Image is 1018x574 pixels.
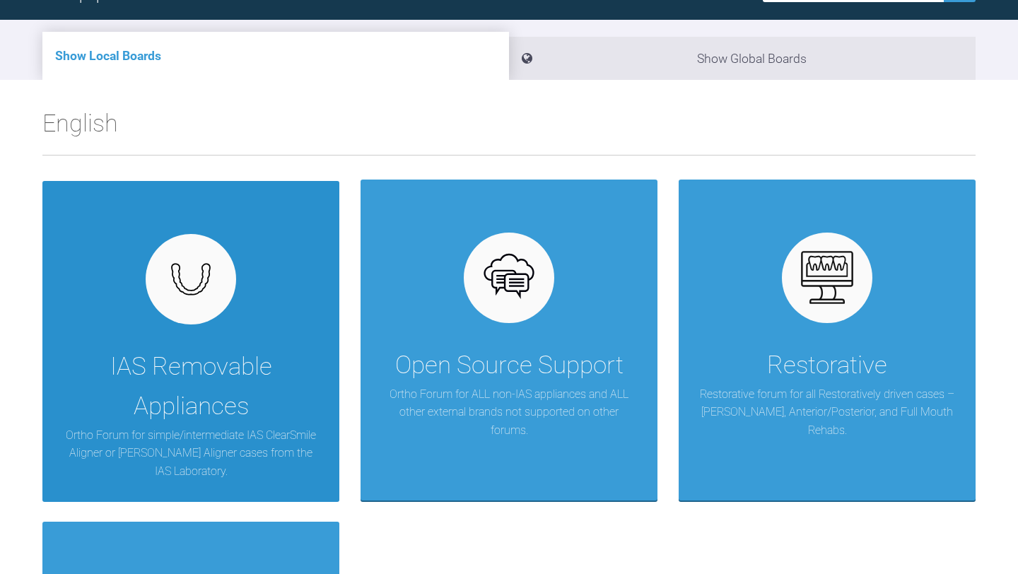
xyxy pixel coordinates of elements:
li: Show Local Boards [42,32,509,80]
img: removables.927eaa4e.svg [164,259,218,300]
div: Open Source Support [395,346,624,385]
a: IAS Removable AppliancesOrtho Forum for simple/intermediate IAS ClearSmile Aligner or [PERSON_NAM... [42,180,339,500]
p: Ortho Forum for simple/intermediate IAS ClearSmile Aligner or [PERSON_NAME] Aligner cases from th... [64,426,318,481]
a: Open Source SupportOrtho Forum for ALL non-IAS appliances and ALL other external brands not suppo... [361,180,657,500]
p: Restorative forum for all Restoratively driven cases – [PERSON_NAME], Anterior/Posterior, and Ful... [700,385,954,440]
p: Ortho Forum for ALL non-IAS appliances and ALL other external brands not supported on other forums. [382,385,636,440]
img: restorative.65e8f6b6.svg [800,250,855,305]
h2: English [42,104,976,155]
img: opensource.6e495855.svg [482,250,537,305]
li: Show Global Boards [509,37,976,80]
div: IAS Removable Appliances [64,347,318,426]
div: Restorative [767,346,887,385]
a: RestorativeRestorative forum for all Restoratively driven cases – [PERSON_NAME], Anterior/Posteri... [679,180,976,500]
